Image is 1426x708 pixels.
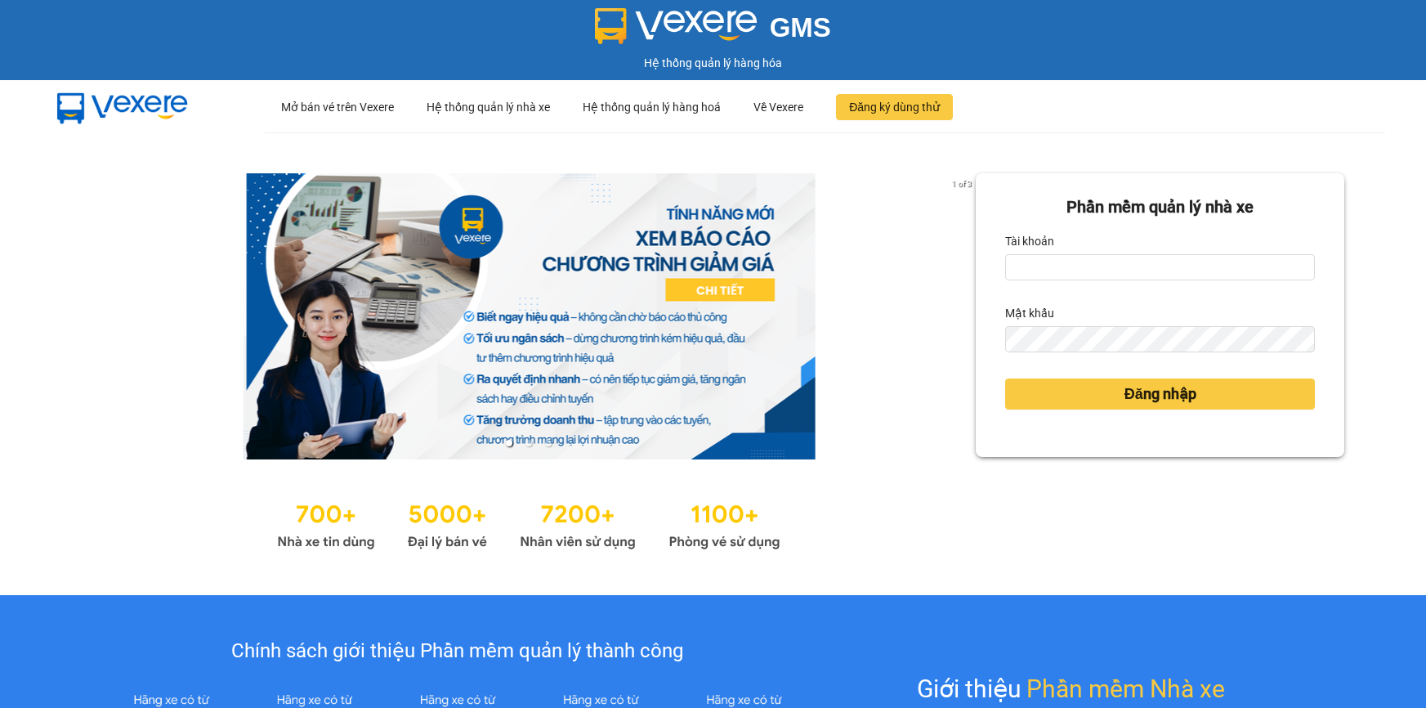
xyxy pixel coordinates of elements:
span: GMS [770,12,831,43]
li: slide item 1 [506,440,512,446]
p: 1 of 3 [947,173,976,195]
input: Tài khoản [1005,254,1315,280]
li: slide item 3 [545,440,552,446]
span: Đăng nhập [1124,383,1196,406]
div: Phần mềm quản lý nhà xe [1005,195,1315,220]
div: Giới thiệu [917,670,1225,708]
button: previous slide / item [82,173,105,459]
label: Tài khoản [1005,228,1054,254]
span: Phần mềm Nhà xe [1026,670,1225,708]
button: next slide / item [953,173,976,459]
a: GMS [595,25,831,38]
input: Mật khẩu [1005,326,1315,352]
span: Đăng ký dùng thử [849,98,940,116]
div: Hệ thống quản lý hàng hoá [583,81,721,133]
div: Hệ thống quản lý hàng hóa [4,54,1422,72]
img: Statistics.png [277,492,780,554]
div: Mở bán vé trên Vexere [281,81,394,133]
div: Hệ thống quản lý nhà xe [427,81,550,133]
div: Chính sách giới thiệu Phần mềm quản lý thành công [100,636,815,667]
button: Đăng nhập [1005,379,1315,410]
div: Về Vexere [753,81,803,133]
label: Mật khẩu [1005,300,1054,326]
li: slide item 2 [525,440,532,446]
img: mbUUG5Q.png [41,80,204,134]
img: logo 2 [595,8,757,44]
button: Đăng ký dùng thử [836,94,953,120]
